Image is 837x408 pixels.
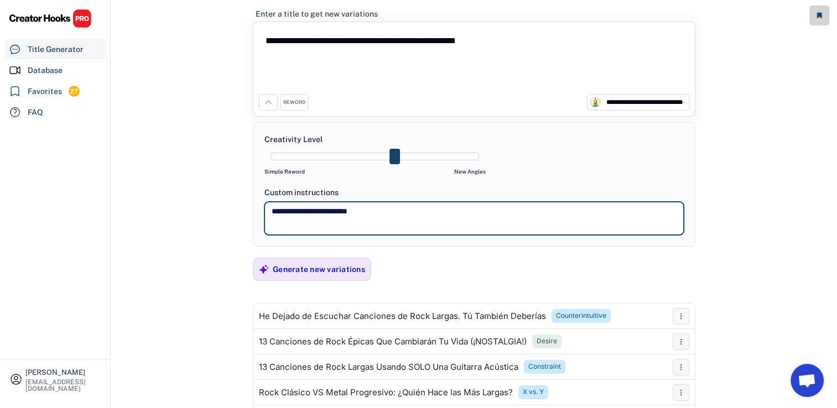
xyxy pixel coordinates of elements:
[28,107,43,118] div: FAQ
[256,9,378,19] div: Enter a title to get new variations
[259,312,546,321] div: He Dejado de Escuchar Canciones de Rock Largas. Tú También Deberías
[283,99,305,106] div: REWORD
[273,264,365,274] div: Generate new variations
[259,337,527,346] div: 13 Canciones de Rock Épicas Que Cambiarán Tu Vida (¡NOSTALGIA!)
[28,65,63,76] div: Database
[28,44,84,55] div: Title Generator
[454,168,486,176] div: New Angles
[259,388,513,397] div: Rock Clásico VS Metal Progresivo: ¿Quién Hace las Más Largas?
[791,364,824,397] a: Chat abierto
[523,388,544,397] div: X vs. Y
[264,187,684,198] div: Custom instructions
[264,168,305,176] div: Simple Reword
[590,97,600,107] img: channels4_profile.jpg
[556,311,606,321] div: Counterintuitive
[537,337,557,346] div: Desire
[25,369,101,376] div: [PERSON_NAME]
[28,86,62,97] div: Favorites
[264,134,323,145] div: Creativity Level
[528,362,561,372] div: Constraint
[259,363,518,372] div: 13 Canciones de Rock Largas Usando SOLO Una Guitarra Acústica
[69,87,80,96] div: 27
[9,9,92,28] img: CHPRO%20Logo.svg
[25,379,101,392] div: [EMAIL_ADDRESS][DOMAIN_NAME]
